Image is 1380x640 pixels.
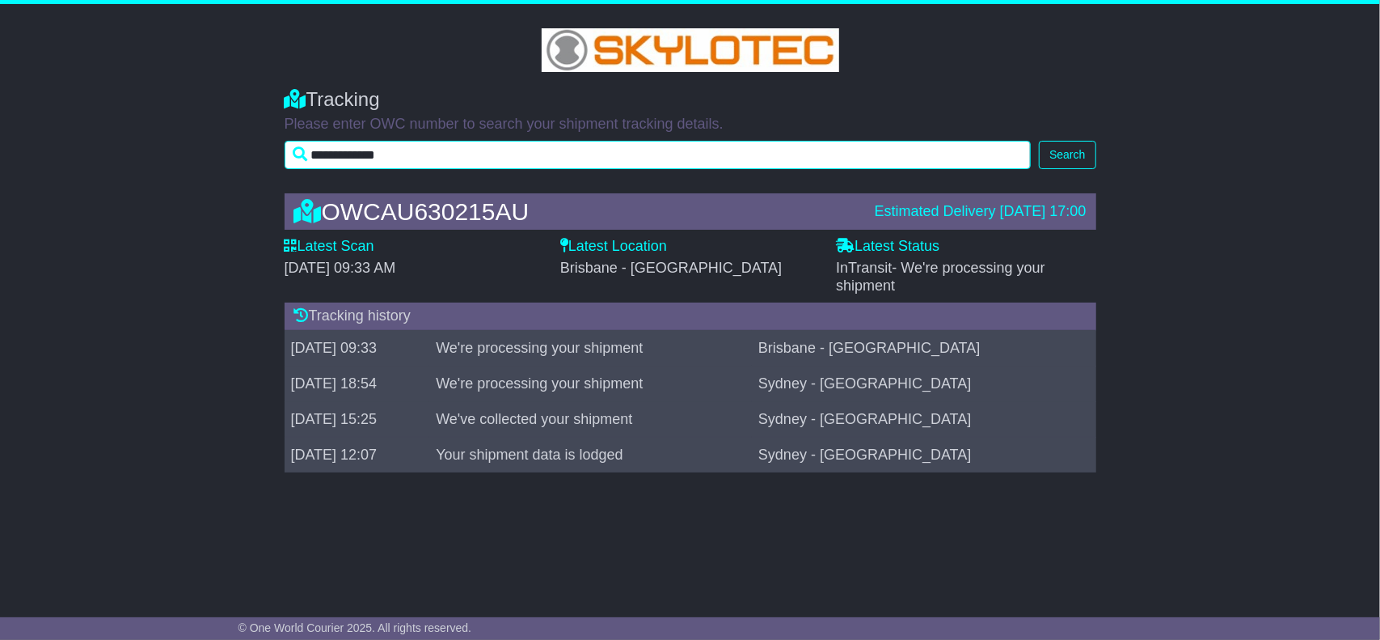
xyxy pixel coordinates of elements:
td: We're processing your shipment [429,366,752,401]
td: Brisbane - [GEOGRAPHIC_DATA] [752,330,1095,366]
td: Sydney - [GEOGRAPHIC_DATA] [752,401,1095,437]
button: Search [1039,141,1095,169]
td: [DATE] 18:54 [285,366,430,401]
div: Tracking history [285,303,1096,330]
img: GetCustomerLogo [542,28,839,72]
span: - We're processing your shipment [836,260,1045,294]
td: [DATE] 15:25 [285,401,430,437]
span: InTransit [836,260,1045,294]
p: Please enter OWC number to search your shipment tracking details. [285,116,1096,134]
td: [DATE] 09:33 [285,330,430,366]
td: Your shipment data is lodged [429,437,752,473]
div: Tracking [285,88,1096,112]
td: Sydney - [GEOGRAPHIC_DATA] [752,366,1095,401]
div: Estimated Delivery [DATE] 17:00 [875,203,1087,221]
span: Brisbane - [GEOGRAPHIC_DATA] [560,260,782,276]
td: We've collected your shipment [429,401,752,437]
td: [DATE] 12:07 [285,437,430,473]
div: OWCAU630215AU [286,198,867,225]
label: Latest Scan [285,238,374,256]
label: Latest Location [560,238,667,256]
td: We're processing your shipment [429,330,752,366]
span: [DATE] 09:33 AM [285,260,396,276]
span: © One World Courier 2025. All rights reserved. [238,621,472,634]
td: Sydney - [GEOGRAPHIC_DATA] [752,437,1095,473]
label: Latest Status [836,238,939,256]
